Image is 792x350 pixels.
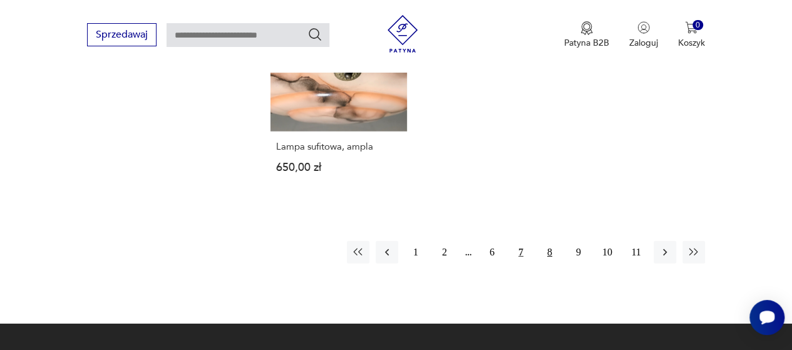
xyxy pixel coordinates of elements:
img: Ikonka użytkownika [637,21,650,34]
button: Zaloguj [629,21,658,49]
p: Koszyk [678,37,705,49]
button: 9 [567,241,590,264]
button: Patyna B2B [564,21,609,49]
button: 10 [596,241,619,264]
a: Sprzedawaj [87,31,157,40]
button: 1 [404,241,427,264]
img: Ikona medalu [580,21,593,35]
button: 0Koszyk [678,21,705,49]
button: 8 [538,241,561,264]
p: Patyna B2B [564,37,609,49]
button: 2 [433,241,456,264]
img: Patyna - sklep z meblami i dekoracjami vintage [384,15,421,53]
button: 6 [481,241,503,264]
button: 11 [625,241,647,264]
p: 650,00 zł [276,162,401,173]
div: 0 [692,20,703,31]
button: 7 [510,241,532,264]
button: Sprzedawaj [87,23,157,46]
img: Ikona koszyka [685,21,697,34]
a: Ikona medaluPatyna B2B [564,21,609,49]
button: Szukaj [307,27,322,42]
iframe: Smartsupp widget button [749,300,784,335]
p: Zaloguj [629,37,658,49]
h3: Lampa sufitowa, ampla [276,142,401,152]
